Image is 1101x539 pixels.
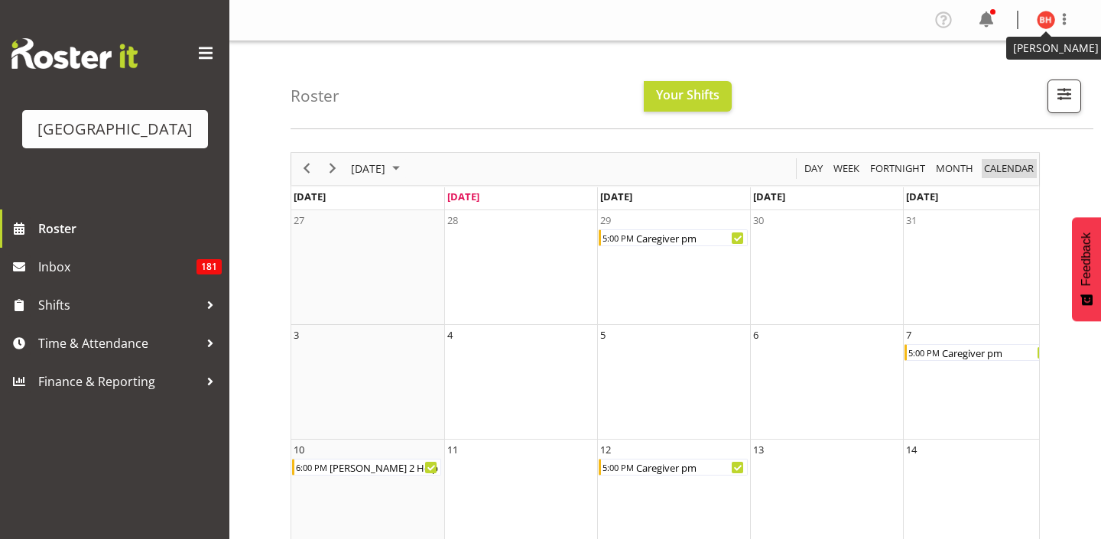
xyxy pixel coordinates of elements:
span: [DATE] [906,190,938,203]
button: Fortnight [868,159,928,178]
div: 27 [294,213,304,228]
button: Previous [297,159,317,178]
span: Day [803,159,824,178]
button: Your Shifts [644,81,732,112]
td: Thursday, August 7, 2025 [903,325,1056,440]
div: 4 [447,327,453,343]
td: Wednesday, July 30, 2025 [750,210,903,325]
td: Tuesday, August 5, 2025 [597,325,750,440]
span: Shifts [38,294,199,317]
div: 5 [600,327,606,343]
div: 12 [600,442,611,457]
img: briar-hughes10360.jpg [1037,11,1055,29]
div: 3 [294,327,299,343]
td: Sunday, August 3, 2025 [291,325,444,440]
div: 13 [753,442,764,457]
div: Caregiver pm [635,230,747,245]
div: 29 [600,213,611,228]
div: [PERSON_NAME] 2 Help [328,459,440,475]
div: [GEOGRAPHIC_DATA] [37,118,193,141]
div: 5:00 PM [601,459,635,475]
div: 30 [753,213,764,228]
div: 5:00 PM [601,230,635,245]
div: Ressie 2 Help Begin From Sunday, August 10, 2025 at 6:00:00 PM GMT+12:00 Ends At Sunday, August 1... [292,459,441,476]
h4: Roster [291,87,339,105]
div: 31 [906,213,917,228]
span: Month [934,159,975,178]
div: Caregiver pm [940,345,1053,360]
div: 10 [294,442,304,457]
div: 5:00 PM [907,345,940,360]
td: Wednesday, August 6, 2025 [750,325,903,440]
button: August 2025 [349,159,407,178]
span: 181 [196,259,222,274]
span: [DATE] [294,190,326,203]
span: [DATE] [447,190,479,203]
span: [DATE] [349,159,387,178]
div: 6:00 PM [294,459,328,475]
button: Filter Shifts [1047,80,1081,113]
button: Timeline Day [802,159,826,178]
button: Next [323,159,343,178]
span: Week [832,159,861,178]
span: Fortnight [869,159,927,178]
div: previous period [294,153,320,185]
div: Caregiver pm Begin From Thursday, August 7, 2025 at 5:00:00 PM GMT+12:00 Ends At Thursday, August... [905,344,1054,361]
td: Tuesday, July 29, 2025 [597,210,750,325]
span: [DATE] [600,190,632,203]
td: Monday, July 28, 2025 [444,210,597,325]
td: Thursday, July 31, 2025 [903,210,1056,325]
div: 11 [447,442,458,457]
button: Timeline Month [934,159,976,178]
span: Roster [38,217,222,240]
div: 6 [753,327,758,343]
span: Finance & Reporting [38,370,199,393]
td: Sunday, July 27, 2025 [291,210,444,325]
div: Caregiver pm [635,459,747,475]
img: Rosterit website logo [11,38,138,69]
div: 28 [447,213,458,228]
div: next period [320,153,346,185]
div: Caregiver pm Begin From Tuesday, July 29, 2025 at 5:00:00 PM GMT+12:00 Ends At Tuesday, July 29, ... [599,229,748,246]
span: Feedback [1080,232,1093,286]
span: Your Shifts [656,86,719,103]
div: August 2025 [346,153,409,185]
button: Feedback - Show survey [1072,217,1101,321]
span: calendar [982,159,1035,178]
td: Monday, August 4, 2025 [444,325,597,440]
span: [DATE] [753,190,785,203]
div: 14 [906,442,917,457]
span: Inbox [38,255,196,278]
button: Timeline Week [831,159,862,178]
div: Caregiver pm Begin From Tuesday, August 12, 2025 at 5:00:00 PM GMT+12:00 Ends At Tuesday, August ... [599,459,748,476]
span: Time & Attendance [38,332,199,355]
div: 7 [906,327,911,343]
button: Month [982,159,1037,178]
